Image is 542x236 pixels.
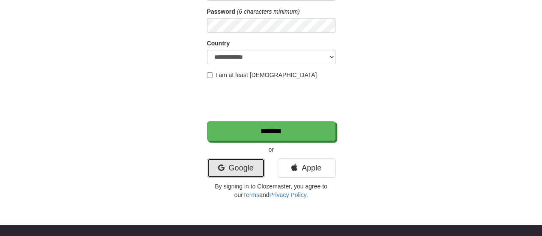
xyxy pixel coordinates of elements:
[207,71,317,79] label: I am at least [DEMOGRAPHIC_DATA]
[207,182,335,199] p: By signing in to Clozemaster, you agree to our and .
[207,158,265,178] a: Google
[207,7,235,16] label: Password
[269,191,306,198] a: Privacy Policy
[243,191,259,198] a: Terms
[237,8,300,15] em: (6 characters minimum)
[278,158,335,178] a: Apple
[207,72,213,78] input: I am at least [DEMOGRAPHIC_DATA]
[207,39,230,48] label: Country
[207,84,337,117] iframe: reCAPTCHA
[207,145,335,154] p: or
